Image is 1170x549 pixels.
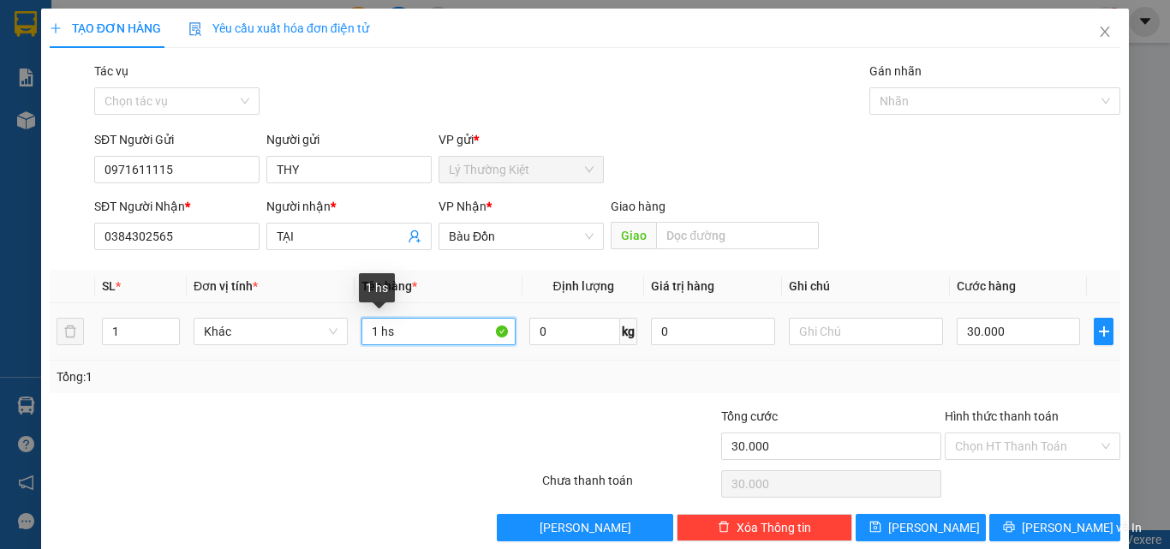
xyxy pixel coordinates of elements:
div: 0796599659 [15,76,152,100]
span: Nhận: [164,15,205,33]
span: SL [102,279,116,293]
span: plus [50,22,62,34]
span: kg [620,318,637,345]
span: Giao [611,222,656,249]
span: Lý Thường Kiệt [449,157,594,182]
div: KHÔNG TÊN [164,74,337,94]
button: [PERSON_NAME] [497,514,672,541]
span: user-add [408,230,421,243]
span: printer [1003,521,1015,534]
label: Tác vụ [94,64,128,78]
label: Hình thức thanh toán [945,409,1059,423]
span: Tên hàng [361,279,417,293]
span: close [1098,25,1112,39]
div: SĐT Người Gửi [94,130,260,149]
span: Cước hàng [957,279,1016,293]
div: Chưa thanh toán [540,471,719,501]
button: printer[PERSON_NAME] và In [989,514,1120,541]
input: Ghi Chú [789,318,943,345]
button: save[PERSON_NAME] [856,514,987,541]
div: [PERSON_NAME][GEOGRAPHIC_DATA] [164,15,337,74]
div: THUẬN [15,56,152,76]
button: delete [57,318,84,345]
span: [PERSON_NAME] và In [1022,518,1142,537]
div: 1 hs [359,273,395,302]
span: Khác [204,319,337,344]
button: Close [1081,9,1129,57]
div: Lý Thường Kiệt [15,15,152,56]
input: 0 [651,318,774,345]
span: Yêu cầu xuất hóa đơn điện tử [188,21,369,35]
span: Gửi: [15,16,41,34]
div: Người nhận [266,197,432,216]
div: VP gửi [439,130,604,149]
span: TẠO ĐƠN HÀNG [50,21,161,35]
span: Đơn vị tính [194,279,258,293]
div: Tổng: 1 [57,367,453,386]
span: Bàu Đồn [449,224,594,249]
span: Giao hàng [611,200,666,213]
button: plus [1094,318,1113,345]
label: Gán nhãn [869,64,922,78]
img: icon [188,22,202,36]
div: Người gửi [266,130,432,149]
span: Tổng cước [721,409,778,423]
div: SĐT Người Nhận [94,197,260,216]
th: Ghi chú [782,270,950,303]
span: Xóa Thông tin [737,518,811,537]
span: VP Nhận [439,200,487,213]
span: Giá trị hàng [651,279,714,293]
span: save [869,521,881,534]
button: deleteXóa Thông tin [677,514,852,541]
input: VD: Bàn, Ghế [361,318,516,345]
span: [PERSON_NAME] [888,518,980,537]
span: [PERSON_NAME] [540,518,631,537]
span: Định lượng [552,279,613,293]
div: 0966793972 [164,94,337,118]
input: Dọc đường [656,222,819,249]
span: delete [718,521,730,534]
span: plus [1095,325,1113,338]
